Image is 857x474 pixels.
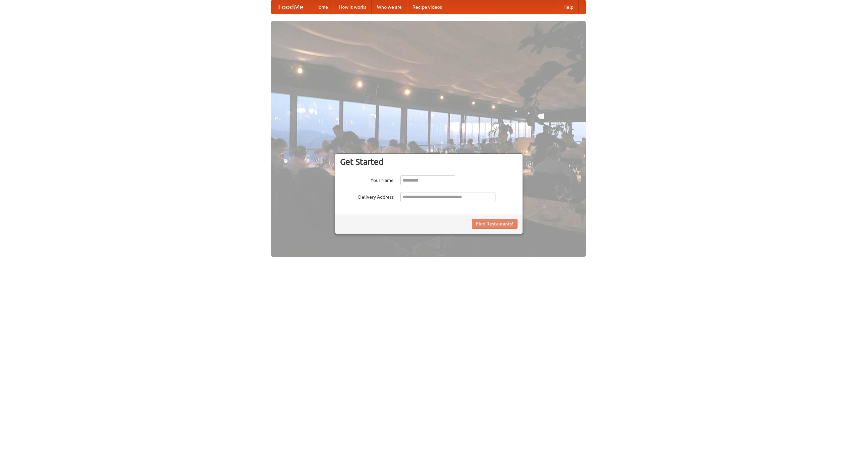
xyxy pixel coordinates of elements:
a: FoodMe [271,0,310,14]
a: Help [558,0,579,14]
a: Who we are [372,0,407,14]
a: Home [310,0,333,14]
button: Find Restaurants! [472,219,518,229]
a: Recipe videos [407,0,447,14]
label: Delivery Address [340,192,394,200]
a: How it works [333,0,372,14]
h3: Get Started [340,157,518,167]
label: Your Name [340,175,394,184]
